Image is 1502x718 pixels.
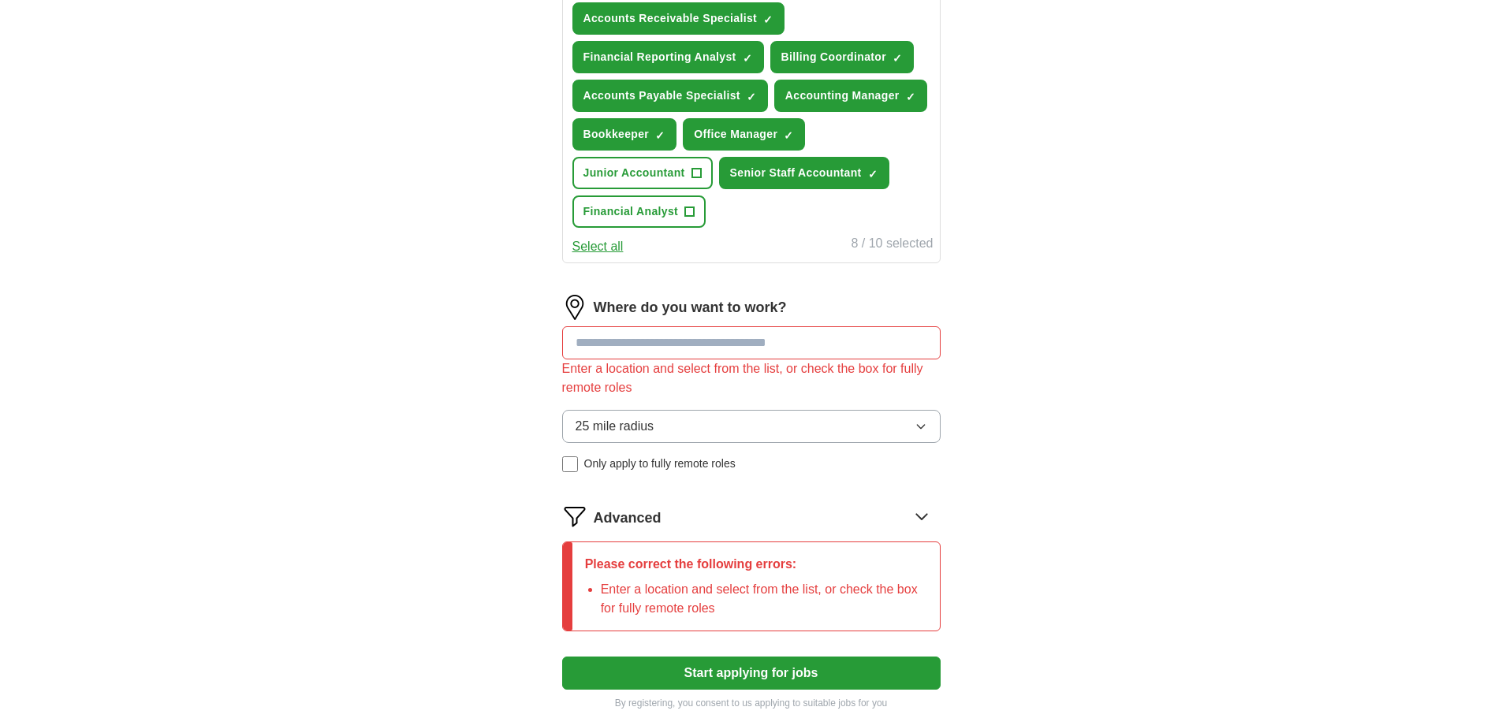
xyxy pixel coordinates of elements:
[562,295,587,320] img: location.png
[906,91,915,103] span: ✓
[730,165,862,181] span: Senior Staff Accountant
[572,237,624,256] button: Select all
[572,157,713,189] button: Junior Accountant
[562,410,941,443] button: 25 mile radius
[893,52,902,65] span: ✓
[763,13,773,26] span: ✓
[572,2,785,35] button: Accounts Receivable Specialist✓
[743,52,752,65] span: ✓
[584,456,736,472] span: Only apply to fully remote roles
[572,41,764,73] button: Financial Reporting Analyst✓
[784,129,793,142] span: ✓
[562,696,941,710] p: By registering, you consent to us applying to suitable jobs for you
[601,580,927,618] li: Enter a location and select from the list, or check the box for fully remote roles
[583,165,685,181] span: Junior Accountant
[585,555,927,574] p: Please correct the following errors:
[747,91,756,103] span: ✓
[583,10,758,27] span: Accounts Receivable Specialist
[576,417,654,436] span: 25 mile radius
[781,49,886,65] span: Billing Coordinator
[851,234,933,256] div: 8 / 10 selected
[572,195,706,228] button: Financial Analyst
[774,80,927,112] button: Accounting Manager✓
[655,129,665,142] span: ✓
[562,504,587,529] img: filter
[562,456,578,472] input: Only apply to fully remote roles
[562,359,941,397] div: Enter a location and select from the list, or check the box for fully remote roles
[572,80,768,112] button: Accounts Payable Specialist✓
[583,126,650,143] span: Bookkeeper
[770,41,914,73] button: Billing Coordinator✓
[594,297,787,318] label: Where do you want to work?
[583,87,740,104] span: Accounts Payable Specialist
[572,118,677,151] button: Bookkeeper✓
[583,203,679,220] span: Financial Analyst
[694,126,777,143] span: Office Manager
[785,87,900,104] span: Accounting Manager
[562,657,941,690] button: Start applying for jobs
[583,49,736,65] span: Financial Reporting Analyst
[683,118,805,151] button: Office Manager✓
[719,157,889,189] button: Senior Staff Accountant✓
[594,508,662,529] span: Advanced
[868,168,878,180] span: ✓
